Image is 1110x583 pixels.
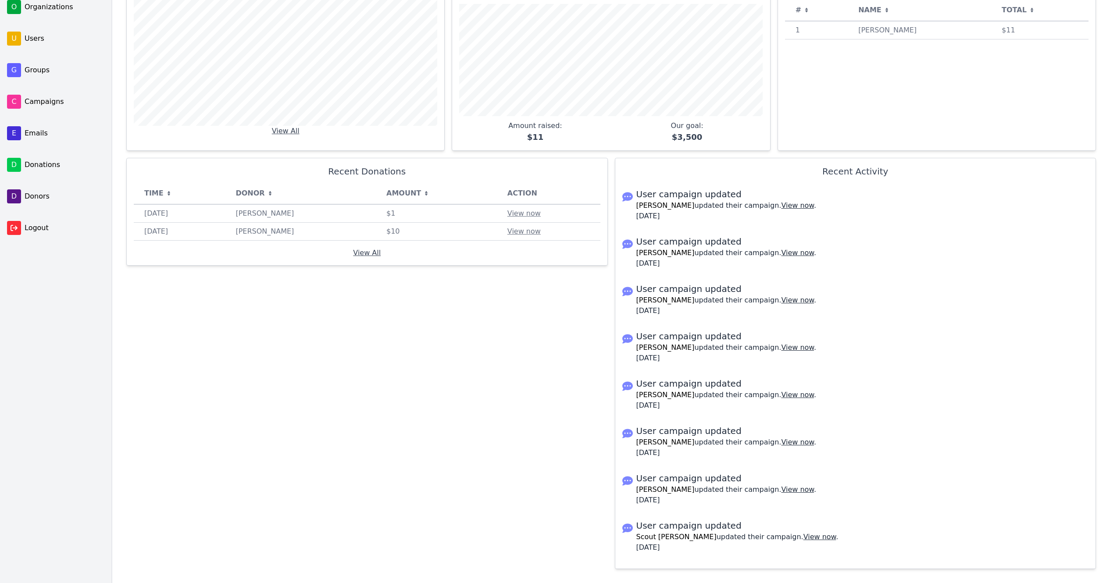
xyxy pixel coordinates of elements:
span: [DATE] [636,211,692,221]
span: D [7,158,21,172]
a: View the updated campaign message for Elizabeth [781,485,814,494]
span: [DATE] [636,306,692,316]
span: D [7,189,21,203]
strong: User campaign updated [636,519,839,532]
a: View the updated campaign message for Scout [803,533,836,541]
span: [DATE] [636,258,692,269]
span: [DATE] [636,542,692,553]
span: [DATE] [636,353,692,363]
strong: User campaign updated [636,188,817,200]
span: [PERSON_NAME] [636,249,695,257]
p: updated their campaign. . [636,188,817,221]
p: Our goal: [671,121,703,143]
button: Total [1002,5,1035,15]
span: C [7,95,21,109]
h2: Recent Activity [622,165,1089,178]
span: Donors [25,191,103,202]
span: G [7,63,21,77]
span: 2 days ago [144,208,214,219]
a: View All [353,249,381,257]
strong: User campaign updated [636,377,817,390]
p: updated their campaign. . [636,472,817,505]
span: Users [25,33,103,44]
p: updated their campaign. . [636,519,839,553]
span: Emails [25,128,103,139]
span: $11 [508,131,562,143]
button: Amount [386,188,429,199]
span: [PERSON_NAME] [636,438,695,446]
strong: User campaign updated [636,425,817,437]
span: Logout [25,223,104,233]
a: View the updated campaign message for Maddie [781,391,814,399]
span: [PERSON_NAME] [636,391,695,399]
span: [PERSON_NAME] [636,296,695,304]
a: View the updated campaign message for Sammy [781,438,814,446]
p: updated their campaign. . [636,377,817,411]
a: View the donation details from Gregg Setzer. [507,227,541,235]
button: Donor [236,188,272,199]
p: updated their campaign. . [636,235,817,269]
span: [DATE] [636,400,692,411]
strong: User campaign updated [636,283,817,295]
span: 1 [796,25,838,36]
button: Time [144,188,171,199]
span: [DATE] [636,448,692,458]
span: [PERSON_NAME] [636,201,695,210]
span: U [7,32,21,46]
td: $11 [991,21,1089,39]
span: Addison Setzer [858,25,946,36]
span: Donations [25,160,103,170]
h2: Recent Donations [134,165,600,178]
td: $10 [376,223,497,241]
span: 2 days ago [144,226,214,237]
span: Setzer, Gregg [236,208,323,219]
span: [PERSON_NAME] [636,343,695,352]
span: Campaigns [25,96,103,107]
span: Organizations [25,2,103,12]
a: View the updated campaign message for Teagan [781,201,814,210]
p: updated their campaign. . [636,425,817,458]
p: Amount raised: [508,121,562,143]
span: $3,500 [671,131,703,143]
a: View All [272,127,300,135]
span: [DATE] [636,495,692,505]
span: Scout [PERSON_NAME] [636,533,717,541]
a: View the updated campaign message for Abbie [781,296,814,304]
td: $1 [376,204,497,223]
button: Name [858,5,889,15]
strong: User campaign updated [636,330,817,342]
span: Setzer, Gregg [236,226,323,237]
span: [PERSON_NAME] [636,485,695,494]
span: E [7,126,21,140]
a: View the updated campaign message for Evie [781,343,814,352]
strong: User campaign updated [636,472,817,484]
a: View the donation details from Gregg Setzer. [507,209,541,217]
strong: User campaign updated [636,235,817,248]
p: updated their campaign. . [636,283,817,316]
a: View the updated campaign message for Natalie [781,249,814,257]
button: # [796,5,809,15]
th: Action [497,183,600,204]
p: updated their campaign. . [636,330,817,363]
span: Groups [25,65,103,75]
